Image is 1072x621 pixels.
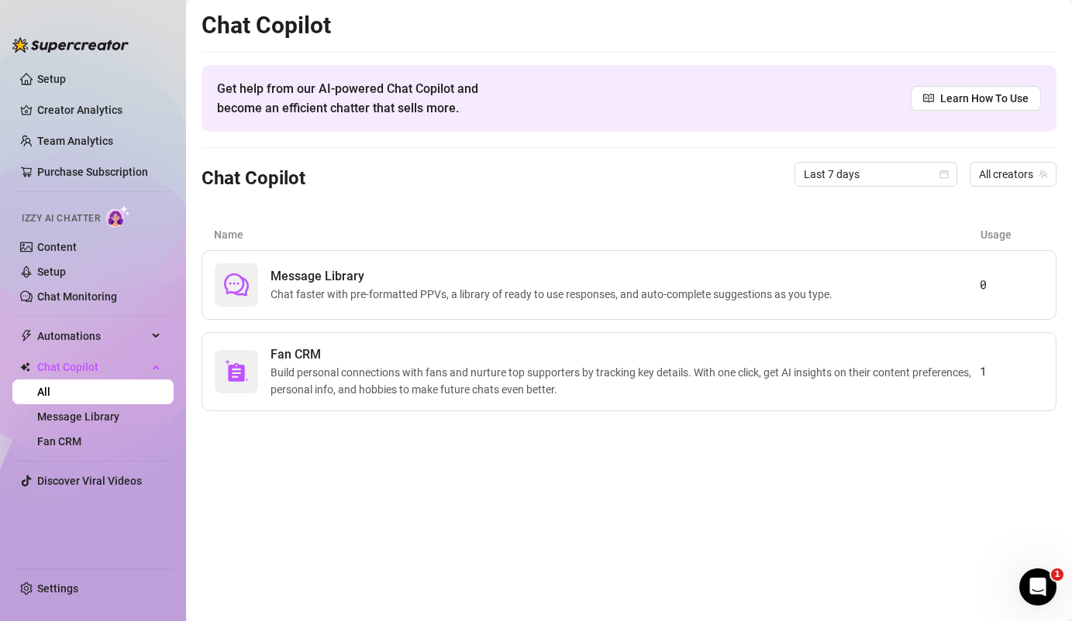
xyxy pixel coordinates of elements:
[224,359,249,384] img: svg%3e
[37,241,77,253] a: Content
[20,330,33,342] span: thunderbolt
[981,226,1044,243] article: Usage
[37,98,161,122] a: Creator Analytics
[271,364,980,398] span: Build personal connections with fans and nurture top supporters by tracking key details. With one...
[923,93,934,104] span: read
[804,163,948,186] span: Last 7 days
[214,226,981,243] article: Name
[939,170,949,179] span: calendar
[22,211,100,226] span: Izzy AI Chatter
[12,37,129,53] img: logo-BBDzfeDw.svg
[940,90,1029,107] span: Learn How To Use
[224,273,249,297] span: comment
[217,79,515,118] span: Get help from our AI-powered Chat Copilot and become an efficient chatter that sells more.
[980,362,1043,381] article: 1
[202,166,305,191] h3: Chat Copilot
[1051,568,1063,581] span: 1
[37,582,78,595] a: Settings
[37,410,119,423] a: Message Library
[37,475,142,487] a: Discover Viral Videos
[271,286,839,303] span: Chat faster with pre-formatted PPVs, a library of ready to use responses, and auto-complete sugge...
[271,267,839,286] span: Message Library
[37,355,147,379] span: Chat Copilot
[271,345,980,364] span: Fan CRM
[37,324,147,348] span: Automations
[106,205,130,228] img: AI Chatter
[37,435,81,448] a: Fan CRM
[37,386,50,398] a: All
[37,166,148,178] a: Purchase Subscription
[37,266,66,278] a: Setup
[1039,170,1048,179] span: team
[980,276,1043,294] article: 0
[1019,568,1056,606] iframe: Intercom live chat
[911,86,1041,111] a: Learn How To Use
[20,362,30,372] img: Chat Copilot
[37,135,113,147] a: Team Analytics
[979,163,1047,186] span: All creators
[37,290,117,303] a: Chat Monitoring
[202,11,1056,40] h2: Chat Copilot
[37,73,66,85] a: Setup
